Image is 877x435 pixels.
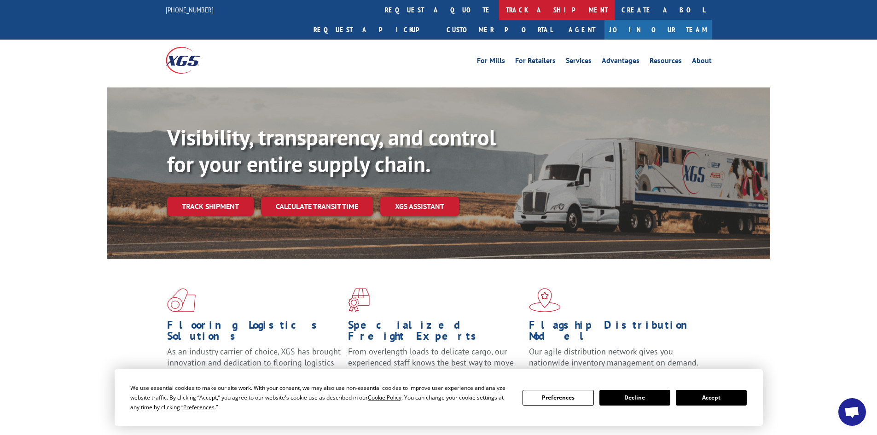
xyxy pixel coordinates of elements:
[604,20,712,40] a: Join Our Team
[523,390,593,406] button: Preferences
[529,346,698,368] span: Our agile distribution network gives you nationwide inventory management on demand.
[529,319,703,346] h1: Flagship Distribution Model
[167,319,341,346] h1: Flooring Logistics Solutions
[348,346,522,387] p: From overlength loads to delicate cargo, our experienced staff knows the best way to move your fr...
[348,288,370,312] img: xgs-icon-focused-on-flooring-red
[838,398,866,426] div: Open chat
[529,288,561,312] img: xgs-icon-flagship-distribution-model-red
[599,390,670,406] button: Decline
[167,346,341,379] span: As an industry carrier of choice, XGS has brought innovation and dedication to flooring logistics...
[167,197,254,216] a: Track shipment
[166,5,214,14] a: [PHONE_NUMBER]
[676,390,747,406] button: Accept
[167,123,496,178] b: Visibility, transparency, and control for your entire supply chain.
[380,197,459,216] a: XGS ASSISTANT
[477,57,505,67] a: For Mills
[566,57,592,67] a: Services
[515,57,556,67] a: For Retailers
[115,369,763,426] div: Cookie Consent Prompt
[440,20,559,40] a: Customer Portal
[261,197,373,216] a: Calculate transit time
[183,403,215,411] span: Preferences
[602,57,639,67] a: Advantages
[368,394,401,401] span: Cookie Policy
[650,57,682,67] a: Resources
[559,20,604,40] a: Agent
[167,288,196,312] img: xgs-icon-total-supply-chain-intelligence-red
[130,383,511,412] div: We use essential cookies to make our site work. With your consent, we may also use non-essential ...
[348,319,522,346] h1: Specialized Freight Experts
[692,57,712,67] a: About
[307,20,440,40] a: Request a pickup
